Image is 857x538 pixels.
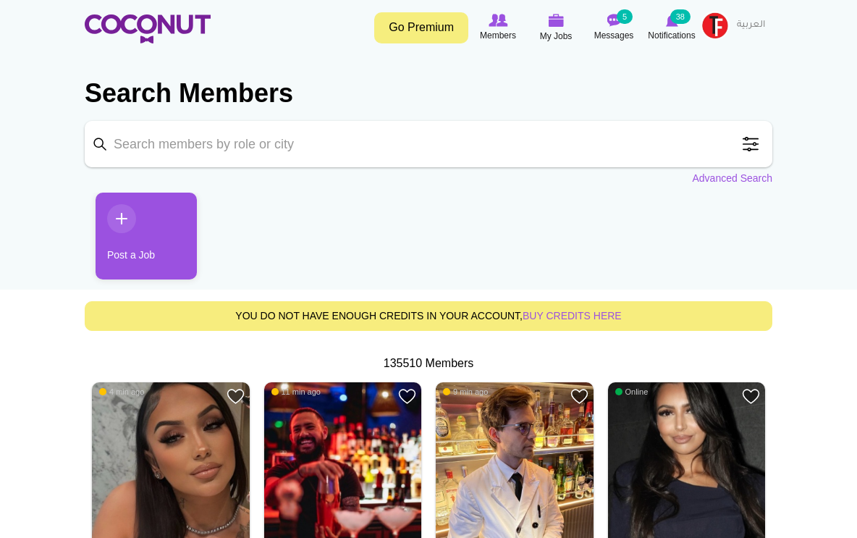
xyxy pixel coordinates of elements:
[742,387,760,405] a: Add to Favourites
[607,14,621,27] img: Messages
[96,311,761,321] h5: You do not have enough credits in your account,
[271,387,321,397] span: 11 min ago
[227,387,245,405] a: Add to Favourites
[96,193,197,279] a: Post a Job
[527,11,585,45] a: My Jobs My Jobs
[648,28,695,43] span: Notifications
[643,11,701,44] a: Notifications Notifications 38
[85,14,211,43] img: Home
[85,121,772,167] input: Search members by role or city
[523,310,622,321] a: buy credits here
[594,28,634,43] span: Messages
[374,12,468,43] a: Go Premium
[585,11,643,44] a: Messages Messages 5
[548,14,564,27] img: My Jobs
[398,387,416,405] a: Add to Favourites
[617,9,633,24] small: 5
[85,193,186,290] li: 1 / 1
[730,11,772,40] a: العربية
[443,387,488,397] span: 9 min ago
[469,11,527,44] a: Browse Members Members
[570,387,588,405] a: Add to Favourites
[666,14,678,27] img: Notifications
[480,28,516,43] span: Members
[99,387,144,397] span: 4 min ago
[670,9,691,24] small: 38
[85,76,772,111] h2: Search Members
[489,14,507,27] img: Browse Members
[692,171,772,185] a: Advanced Search
[540,29,573,43] span: My Jobs
[85,356,772,372] div: 135510 Members
[615,387,649,397] span: Online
